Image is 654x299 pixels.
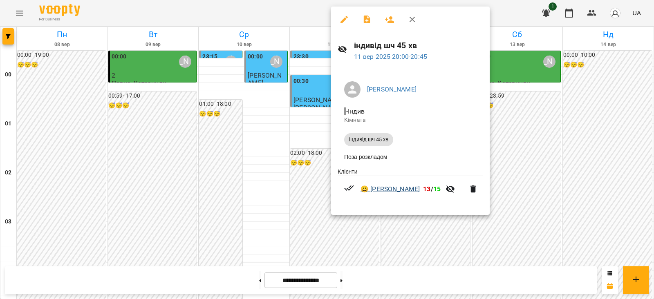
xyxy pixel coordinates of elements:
b: / [423,185,441,193]
ul: Клієнти [338,167,483,205]
span: індивід шч 45 хв [344,136,393,143]
h6: індивід шч 45 хв [354,39,483,52]
a: 😀 [PERSON_NAME] [361,184,420,194]
a: [PERSON_NAME] [367,85,417,93]
p: Кімната [344,116,477,124]
span: 13 [423,185,430,193]
span: 15 [433,185,441,193]
li: Поза розкладом [338,149,483,164]
span: - Індив [344,107,366,115]
svg: Візит сплачено [344,183,354,193]
a: 11 вер 2025 20:00-20:45 [354,53,427,60]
